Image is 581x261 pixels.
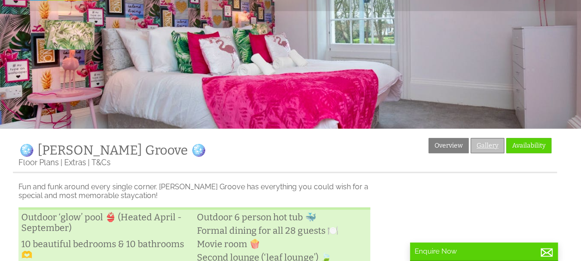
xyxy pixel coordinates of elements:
[18,182,370,200] p: Fun and funk around every single corner. [PERSON_NAME] Groove has everything you could wish for a...
[194,237,370,251] li: Movie room 🍿
[18,158,59,167] a: Floor Plans
[194,224,370,237] li: Formal dining for all 28 guests 🍽️
[415,247,553,255] p: Enquire Now
[506,138,551,153] a: Availability
[18,211,194,235] li: Outdoor ‘glow’ pool 👙 (Heated April - September)
[428,138,469,153] a: Overview
[194,211,370,224] li: Outdoor 6 person hot tub 🐳
[92,158,110,167] a: T&Cs
[64,158,86,167] a: Extras
[18,143,207,158] a: 🪩 [PERSON_NAME] Groove 🪩
[471,138,504,153] a: Gallery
